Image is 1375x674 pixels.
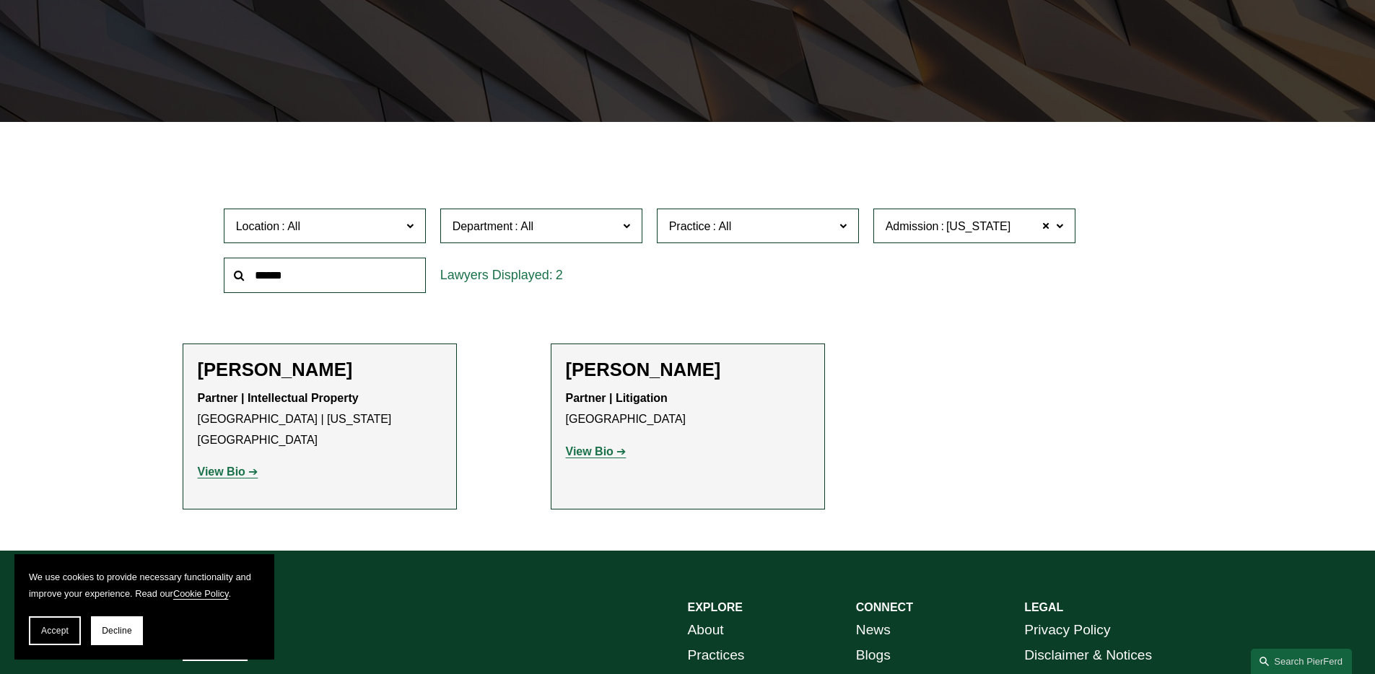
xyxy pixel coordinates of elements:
span: Location [236,220,280,232]
a: Cookie Policy [173,588,229,599]
section: Cookie banner [14,554,274,660]
strong: CONNECT [856,601,913,613]
a: Disclaimer & Notices [1024,643,1152,668]
strong: View Bio [198,465,245,478]
p: We use cookies to provide necessary functionality and improve your experience. Read our . [29,569,260,602]
h2: [PERSON_NAME] [198,359,442,381]
a: About [688,618,724,643]
span: Decline [102,626,132,636]
strong: LEGAL [1024,601,1063,613]
a: Search this site [1251,649,1352,674]
strong: Partner | Intellectual Property [198,392,359,404]
a: Practices [688,643,745,668]
h2: [PERSON_NAME] [566,359,810,381]
span: Practice [669,220,711,232]
p: [GEOGRAPHIC_DATA] [566,388,810,430]
span: Admission [886,220,939,232]
span: Department [453,220,513,232]
span: Accept [41,626,69,636]
strong: EXPLORE [688,601,743,613]
a: View Bio [198,465,258,478]
p: [GEOGRAPHIC_DATA] | [US_STATE][GEOGRAPHIC_DATA] [198,388,442,450]
button: Accept [29,616,81,645]
a: View Bio [566,445,627,458]
a: Blogs [856,643,891,668]
a: Privacy Policy [1024,618,1110,643]
strong: View Bio [566,445,614,458]
span: [US_STATE] [946,217,1010,236]
strong: Partner | Litigation [566,392,668,404]
span: 2 [556,268,563,282]
button: Decline [91,616,143,645]
a: News [856,618,891,643]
